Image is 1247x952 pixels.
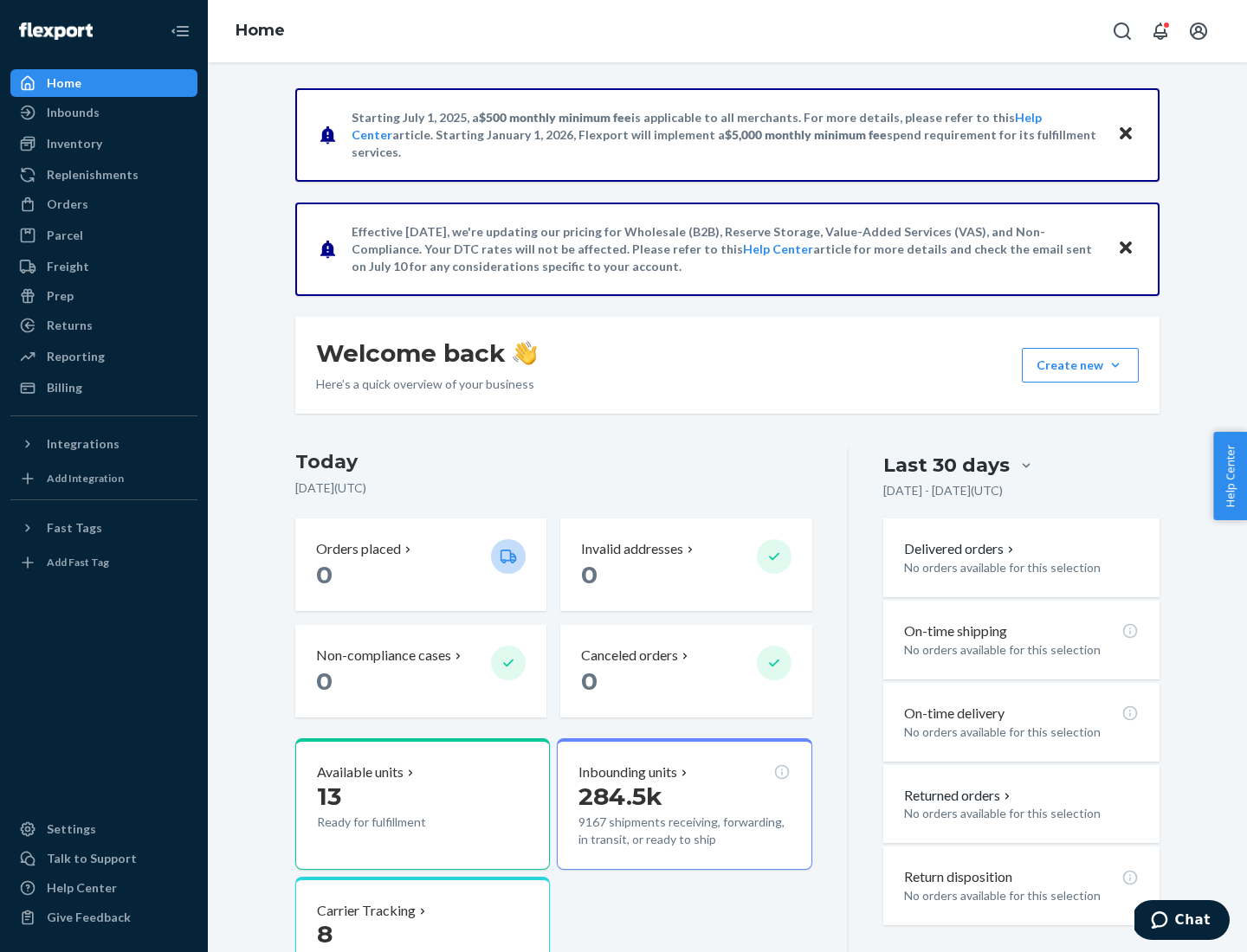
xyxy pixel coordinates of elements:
p: Non-compliance cases [316,646,451,666]
div: Inventory [47,135,102,152]
p: Canceled orders [581,646,678,666]
button: Create new [1022,348,1139,383]
a: Home [236,21,285,40]
p: No orders available for this selection [904,724,1139,741]
button: Give Feedback [10,904,197,931]
button: Close [1115,122,1137,147]
p: Ready for fulfillment [317,814,477,831]
a: Home [10,69,197,97]
p: No orders available for this selection [904,641,1139,659]
button: Returned orders [904,786,1014,806]
a: Add Fast Tag [10,549,197,576]
h3: Today [295,448,812,476]
div: Give Feedback [47,909,131,926]
div: Fast Tags [47,519,102,537]
button: Non-compliance cases 0 [295,625,546,717]
span: 0 [316,666,333,696]
p: Invalid addresses [581,539,683,559]
span: 0 [581,666,598,696]
a: Returns [10,312,197,339]
span: 0 [316,560,333,589]
iframe: Opens a widget where you can chat to one of our agents [1134,900,1230,943]
div: Integrations [47,435,120,453]
a: Reporting [10,343,197,370]
button: Integrations [10,430,197,458]
a: Prep [10,282,197,310]
button: Available units13Ready for fulfillment [295,738,550,870]
button: Close Navigation [163,14,197,48]
a: Add Integration [10,465,197,492]
button: Help Center [1213,432,1247,520]
div: Returns [47,317,93,334]
img: Flexport logo [19,23,93,40]
a: Orders [10,190,197,218]
a: Inbounds [10,99,197,126]
div: Replenishments [47,166,139,183]
ol: breadcrumbs [222,6,299,56]
p: No orders available for this selection [904,887,1139,904]
div: Add Integration [47,471,124,486]
p: Starting July 1, 2025, a is applicable to all merchants. For more details, please refer to this a... [352,109,1101,161]
div: Settings [47,820,96,838]
a: Help Center [10,874,197,902]
div: Freight [47,258,89,275]
div: Inbounds [47,104,100,121]
div: Prep [47,287,74,305]
p: Available units [317,762,404,782]
a: Help Center [743,241,813,256]
button: Canceled orders 0 [560,625,811,717]
div: Talk to Support [47,850,137,867]
div: Parcel [47,227,83,244]
a: Freight [10,253,197,280]
button: Talk to Support [10,845,197,872]
p: [DATE] - [DATE] ( UTC ) [883,482,1003,499]
h1: Welcome back [316,338,537,369]
a: Replenishments [10,161,197,189]
button: Orders placed 0 [295,518,546,611]
p: On-time delivery [904,704,1005,724]
div: Last 30 days [883,452,1010,479]
button: Fast Tags [10,514,197,542]
span: $500 monthly minimum fee [479,110,631,125]
p: On-time shipping [904,621,1007,641]
span: 284.5k [578,782,662,811]
p: Here’s a quick overview of your business [316,376,537,393]
p: No orders available for this selection [904,559,1139,576]
span: 8 [317,919,333,949]
button: Open notifications [1143,14,1178,48]
p: Effective [DATE], we're updating our pricing for Wholesale (B2B), Reserve Storage, Value-Added Se... [352,223,1101,275]
a: Inventory [10,130,197,158]
img: hand-wave emoji [513,341,537,365]
a: Settings [10,815,197,843]
a: Parcel [10,222,197,249]
div: Billing [47,379,82,396]
button: Close [1115,236,1137,261]
div: Home [47,74,81,92]
p: Carrier Tracking [317,901,416,921]
button: Inbounding units284.5k9167 shipments receiving, forwarding, in transit, or ready to ship [557,738,811,870]
span: $5,000 monthly minimum fee [725,127,887,142]
p: Orders placed [316,539,401,559]
p: Inbounding units [578,762,677,782]
div: Orders [47,196,88,213]
button: Open Search Box [1105,14,1140,48]
p: No orders available for this selection [904,805,1139,822]
div: Reporting [47,348,105,365]
button: Invalid addresses 0 [560,518,811,611]
p: 9167 shipments receiving, forwarding, in transit, or ready to ship [578,814,790,848]
span: 0 [581,560,598,589]
button: Open account menu [1181,14,1216,48]
div: Add Fast Tag [47,555,109,569]
p: Return disposition [904,867,1012,887]
button: Delivered orders [904,539,1018,559]
span: 13 [317,782,341,811]
p: [DATE] ( UTC ) [295,479,812,497]
div: Help Center [47,879,117,897]
a: Billing [10,374,197,402]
